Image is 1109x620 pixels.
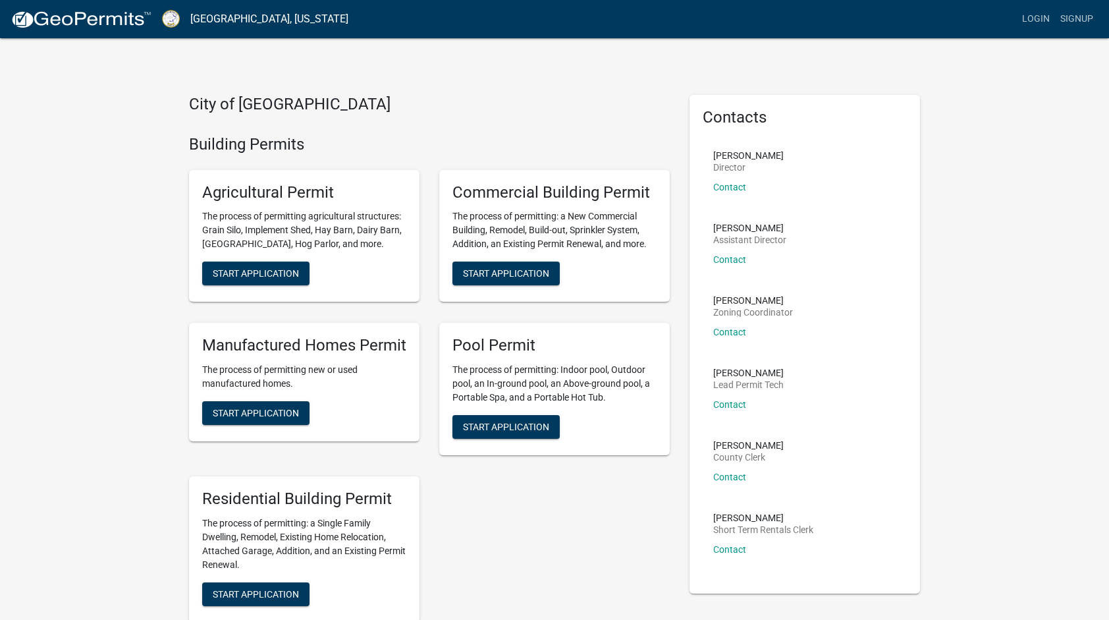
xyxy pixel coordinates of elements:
[213,268,299,279] span: Start Application
[713,235,786,244] p: Assistant Director
[1017,7,1055,32] a: Login
[202,517,406,572] p: The process of permitting: a Single Family Dwelling, Remodel, Existing Home Relocation, Attached ...
[713,182,746,192] a: Contact
[713,441,784,450] p: [PERSON_NAME]
[713,151,784,160] p: [PERSON_NAME]
[713,308,793,317] p: Zoning Coordinator
[1055,7,1098,32] a: Signup
[202,401,310,425] button: Start Application
[463,422,549,432] span: Start Application
[452,363,657,405] p: The process of permitting: Indoor pool, Outdoor pool, an In-ground pool, an Above-ground pool, a ...
[202,262,310,285] button: Start Application
[202,183,406,202] h5: Agricultural Permit
[703,108,907,127] h5: Contacts
[452,183,657,202] h5: Commercial Building Permit
[452,415,560,439] button: Start Application
[213,588,299,599] span: Start Application
[202,210,406,251] p: The process of permitting agricultural structures: Grain Silo, Implement Shed, Hay Barn, Dairy Ba...
[713,327,746,337] a: Contact
[202,363,406,391] p: The process of permitting new or used manufactured homes.
[713,163,784,172] p: Director
[189,135,670,154] h4: Building Permits
[463,268,549,279] span: Start Application
[713,544,746,555] a: Contact
[202,582,310,606] button: Start Application
[452,336,657,355] h5: Pool Permit
[713,513,813,522] p: [PERSON_NAME]
[202,336,406,355] h5: Manufactured Homes Permit
[713,296,793,305] p: [PERSON_NAME]
[213,408,299,418] span: Start Application
[452,262,560,285] button: Start Application
[713,453,784,462] p: County Clerk
[713,525,813,534] p: Short Term Rentals Clerk
[713,223,786,233] p: [PERSON_NAME]
[713,399,746,410] a: Contact
[452,210,657,251] p: The process of permitting: a New Commercial Building, Remodel, Build-out, Sprinkler System, Addit...
[202,490,406,509] h5: Residential Building Permit
[713,368,784,378] p: [PERSON_NAME]
[189,95,670,114] h4: City of [GEOGRAPHIC_DATA]
[713,380,784,389] p: Lead Permit Tech
[713,254,746,265] a: Contact
[190,8,348,30] a: [GEOGRAPHIC_DATA], [US_STATE]
[713,472,746,482] a: Contact
[162,10,180,28] img: Putnam County, Georgia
